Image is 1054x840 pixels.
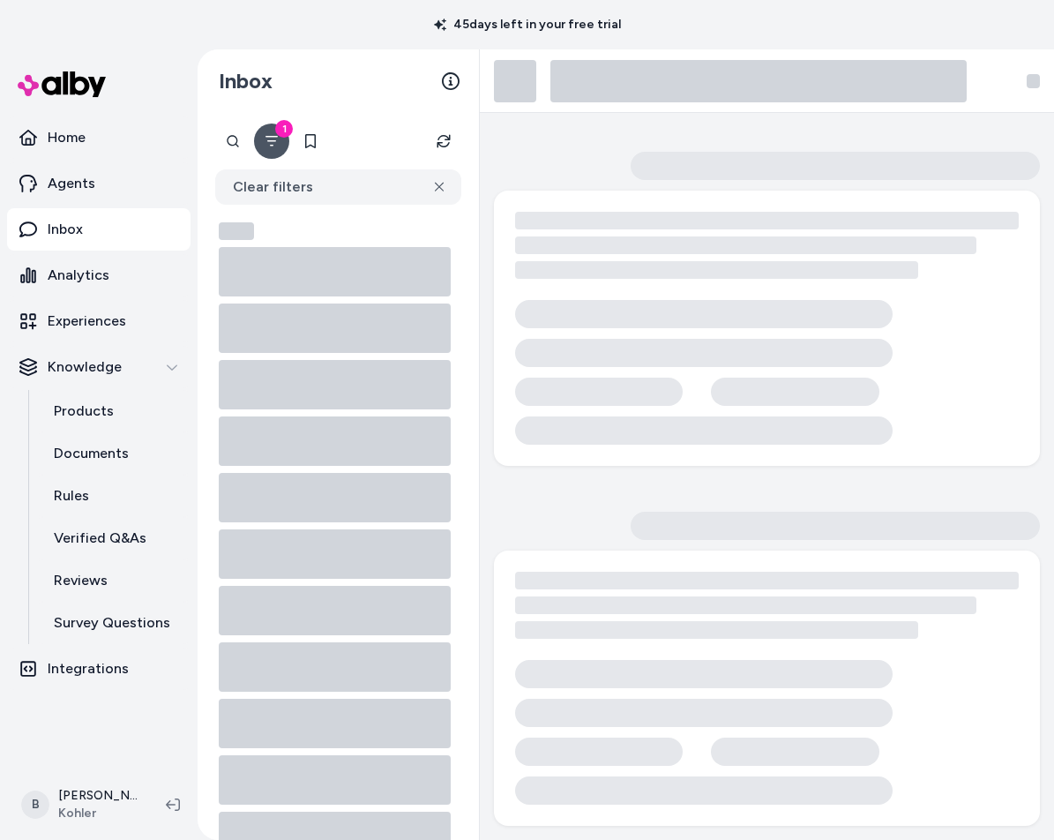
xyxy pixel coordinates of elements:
[18,71,106,97] img: alby Logo
[7,162,191,205] a: Agents
[36,517,191,559] a: Verified Q&As
[48,658,129,679] p: Integrations
[426,124,461,159] button: Refresh
[215,169,461,205] button: Clear filters
[54,612,170,634] p: Survey Questions
[48,219,83,240] p: Inbox
[254,124,289,159] button: Filter
[7,300,191,342] a: Experiences
[54,570,108,591] p: Reviews
[21,791,49,819] span: B
[48,173,95,194] p: Agents
[54,401,114,422] p: Products
[58,787,138,805] p: [PERSON_NAME]
[36,602,191,644] a: Survey Questions
[7,346,191,388] button: Knowledge
[54,443,129,464] p: Documents
[7,254,191,296] a: Analytics
[7,648,191,690] a: Integrations
[7,208,191,251] a: Inbox
[36,432,191,475] a: Documents
[7,116,191,159] a: Home
[36,559,191,602] a: Reviews
[48,356,122,378] p: Knowledge
[48,311,126,332] p: Experiences
[423,16,632,34] p: 45 days left in your free trial
[36,390,191,432] a: Products
[54,485,89,506] p: Rules
[219,68,273,94] h2: Inbox
[48,127,86,148] p: Home
[11,776,152,833] button: B[PERSON_NAME]Kohler
[275,120,293,138] div: 1
[48,265,109,286] p: Analytics
[54,528,146,549] p: Verified Q&As
[58,805,138,822] span: Kohler
[36,475,191,517] a: Rules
